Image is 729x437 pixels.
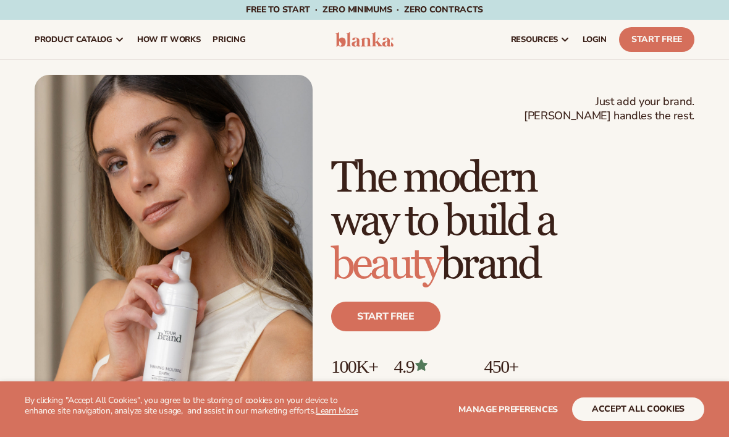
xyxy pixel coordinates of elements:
[206,20,251,59] a: pricing
[576,20,613,59] a: LOGIN
[35,35,112,45] span: product catalog
[619,27,694,52] a: Start Free
[28,20,131,59] a: product catalog
[137,35,201,45] span: How It Works
[583,35,607,45] span: LOGIN
[35,75,313,425] img: Female holding tanning mousse.
[131,20,207,59] a: How It Works
[511,35,558,45] span: resources
[394,376,472,397] p: Over 400 reviews
[458,404,558,415] span: Manage preferences
[331,302,440,331] a: Start free
[335,32,394,47] img: logo
[213,35,245,45] span: pricing
[484,356,577,376] p: 450+
[331,356,382,376] p: 100K+
[316,405,358,417] a: Learn More
[25,396,364,417] p: By clicking "Accept All Cookies", you agree to the storing of cookies on your device to enhance s...
[484,376,577,397] p: High-quality products
[331,376,382,397] p: Brands built
[505,20,576,59] a: resources
[331,239,440,291] span: beauty
[331,157,694,287] h1: The modern way to build a brand
[524,95,694,124] span: Just add your brand. [PERSON_NAME] handles the rest.
[394,356,472,376] p: 4.9
[246,4,483,15] span: Free to start · ZERO minimums · ZERO contracts
[458,397,558,421] button: Manage preferences
[572,397,704,421] button: accept all cookies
